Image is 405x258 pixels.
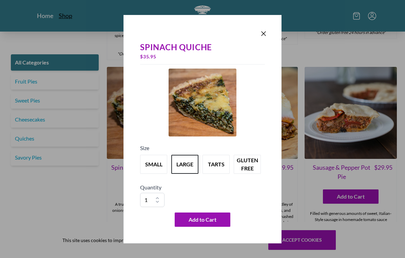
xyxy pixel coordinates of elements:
div: $ 35.95 [140,52,265,61]
button: Variant Swatch [203,155,230,174]
button: Variant Swatch [234,155,261,174]
h5: Quantity [140,183,265,191]
div: Spinach Quiche [140,42,265,52]
button: Variant Swatch [140,155,167,174]
h5: Size [140,144,265,152]
button: Variant Swatch [171,155,198,174]
button: Close panel [259,30,268,38]
img: Product Image [169,69,236,136]
span: Add to Cart [189,216,216,224]
button: Add to Cart [175,213,230,227]
a: Product Image [169,69,236,139]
